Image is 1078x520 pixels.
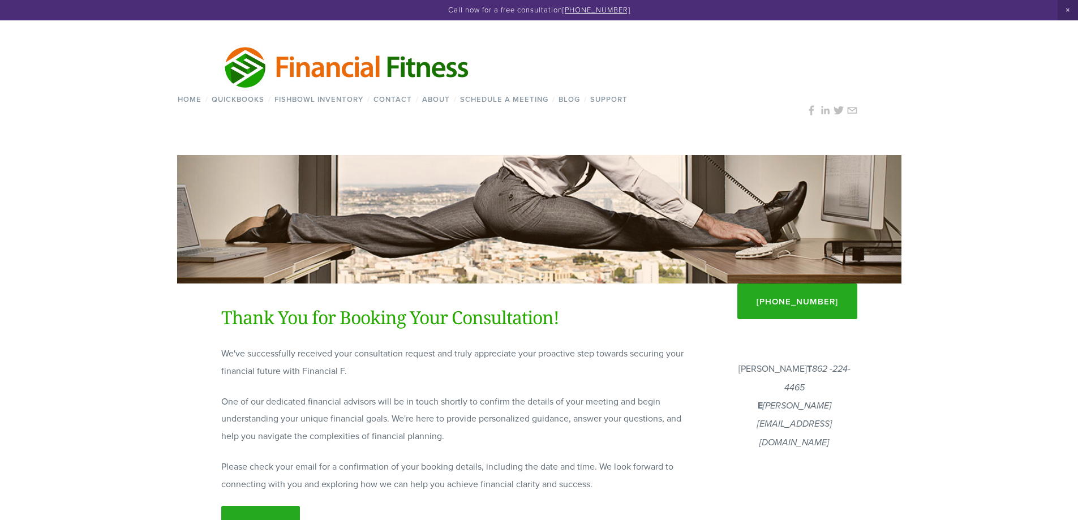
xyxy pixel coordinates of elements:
p: One of our dedicated financial advisors will be in touch shortly to confirm the details of your m... [221,393,688,444]
a: Fishbowl Inventory [271,91,367,108]
strong: E [758,399,763,412]
span: / [584,94,587,105]
a: QuickBooks [208,91,268,108]
p: We've successfully received your consultation request and truly appreciate your proactive step to... [221,345,688,379]
em: [PERSON_NAME][EMAIL_ADDRESS][DOMAIN_NAME] [757,401,832,448]
span: / [454,94,457,105]
span: / [552,94,555,105]
a: Schedule a Meeting [457,91,552,108]
strong: T [807,362,812,375]
span: / [268,94,271,105]
a: [PHONE_NUMBER] [562,5,630,15]
h1: Thank You for Booking Your Consultation! [221,304,688,331]
a: About [419,91,454,108]
span: / [367,94,370,105]
a: Support [587,91,632,108]
p: [PERSON_NAME] [732,360,857,452]
p: Call now for a free consultation [22,6,1056,15]
em: 862 -224-4465 [784,364,851,393]
span: / [416,94,419,105]
a: [PHONE_NUMBER] [737,283,857,319]
img: Financial Fitness Consulting [221,42,471,91]
h1: Thank you - Calendly [221,205,858,233]
span: / [205,94,208,105]
a: Home [174,91,205,108]
a: Contact [370,91,416,108]
p: Please check your email for a confirmation of your booking details, including the date and time. ... [221,458,688,492]
a: Blog [555,91,584,108]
